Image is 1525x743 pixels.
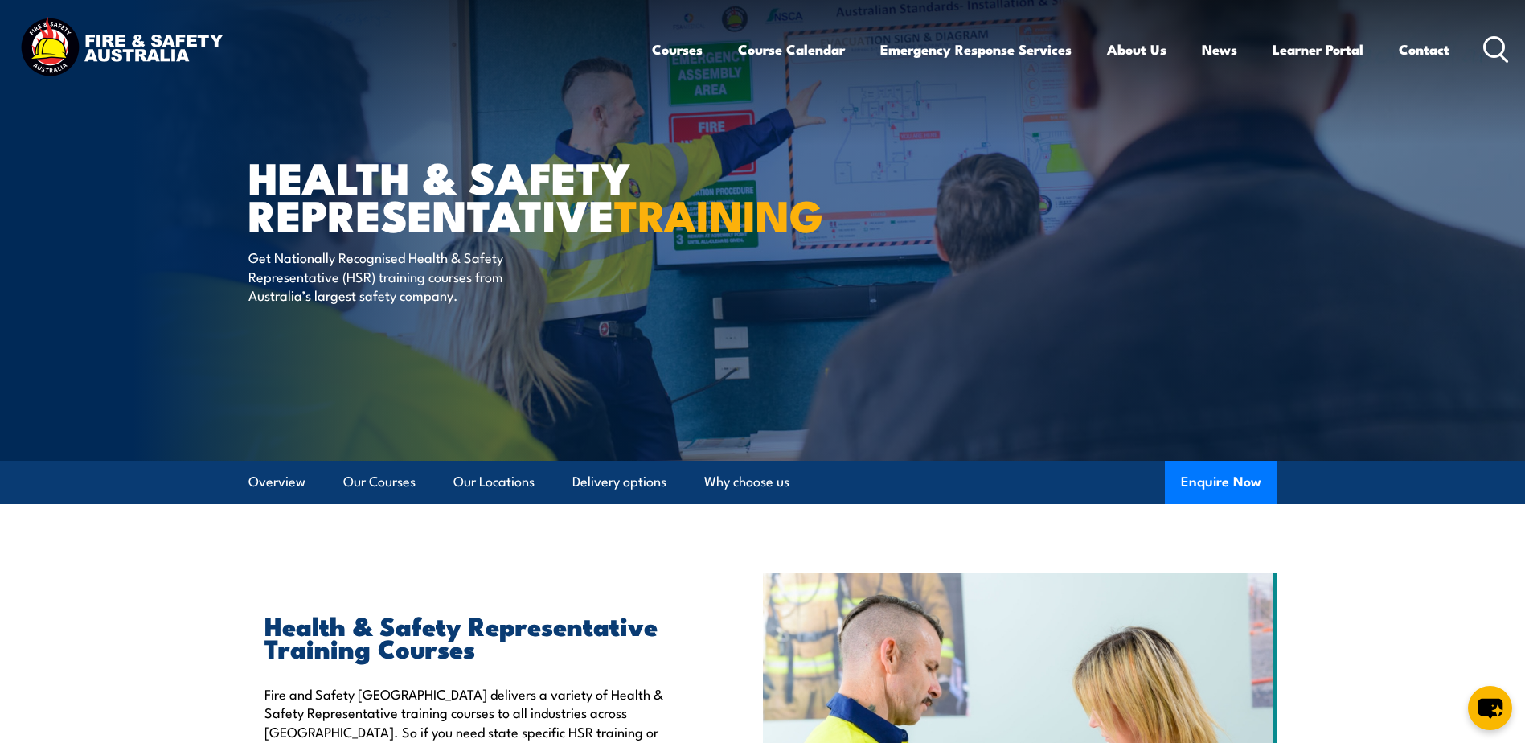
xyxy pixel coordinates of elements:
[1468,686,1512,730] button: chat-button
[1202,28,1237,71] a: News
[880,28,1072,71] a: Emergency Response Services
[248,248,542,304] p: Get Nationally Recognised Health & Safety Representative (HSR) training courses from Australia’s ...
[652,28,703,71] a: Courses
[248,158,646,232] h1: Health & Safety Representative
[264,614,689,659] h2: Health & Safety Representative Training Courses
[1107,28,1166,71] a: About Us
[738,28,845,71] a: Course Calendar
[248,461,305,503] a: Overview
[704,461,789,503] a: Why choose us
[572,461,666,503] a: Delivery options
[1399,28,1449,71] a: Contact
[614,180,823,247] strong: TRAINING
[1165,461,1277,504] button: Enquire Now
[343,461,416,503] a: Our Courses
[1273,28,1363,71] a: Learner Portal
[453,461,535,503] a: Our Locations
